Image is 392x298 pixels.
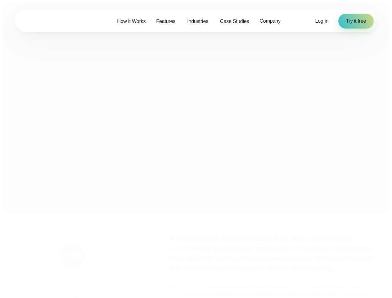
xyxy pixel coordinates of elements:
[156,18,175,25] span: Features
[338,14,373,29] a: Try it free
[259,17,280,25] span: Company
[346,17,366,25] span: Try it free
[112,15,151,28] a: How it Works
[187,18,208,25] span: Industries
[220,18,249,25] span: Case Studies
[117,18,146,25] span: How it Works
[315,18,329,24] span: Log in
[315,17,329,25] a: Log in
[215,15,254,28] a: Case Studies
